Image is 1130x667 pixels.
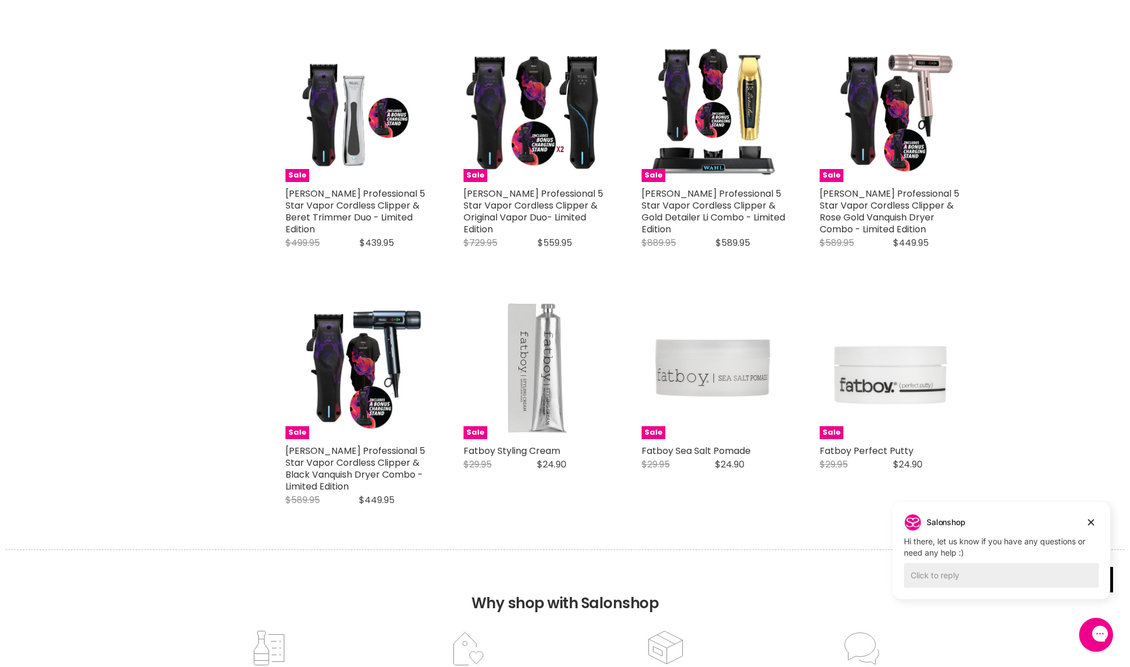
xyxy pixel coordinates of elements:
[359,493,395,506] span: $449.95
[820,38,964,182] a: Wahl Professional 5 Star Vapor Cordless Clipper & Rose Gold Vanquish Dryer Combo - Limited Editio...
[464,38,608,182] img: Wahl Professional 5 Star Vapor Cordless Clipper & Original Vapor Duo- Limited Edition
[893,458,923,471] span: $24.90
[464,38,608,182] a: Wahl Professional 5 Star Vapor Cordless Clipper & Original Vapor Duo- Limited Edition Sale
[642,458,670,471] span: $29.95
[642,295,786,439] a: Fatboy Sea Salt Pomade Sale
[285,187,425,236] a: [PERSON_NAME] Professional 5 Star Vapor Cordless Clipper & Beret Trimmer Duo - Limited Edition
[820,444,913,457] a: Fatboy Perfect Putty
[285,295,430,439] img: Wahl Professional 5 Star Vapor Cordless Clipper & Black Vanquish Dryer Combo - Limited Edition
[820,187,959,236] a: [PERSON_NAME] Professional 5 Star Vapor Cordless Clipper & Rose Gold Vanquish Dryer Combo - Limit...
[285,295,430,439] a: Wahl Professional 5 Star Vapor Cordless Clipper & Black Vanquish Dryer Combo - Limited Edition Sale
[464,458,492,471] span: $29.95
[538,236,572,249] span: $559.95
[285,493,320,506] span: $589.95
[285,38,430,182] a: Wahl Professional 5 Star Vapor Cordless Clipper & Beret Trimmer Duo - Limited Edition Sale
[537,458,566,471] span: $24.90
[642,444,751,457] a: Fatboy Sea Salt Pomade
[285,38,430,182] img: Wahl Professional 5 Star Vapor Cordless Clipper & Beret Trimmer Duo - Limited Edition
[820,38,964,182] img: Wahl Professional 5 Star Vapor Cordless Clipper & Rose Gold Vanquish Dryer Combo - Limited Edition
[642,236,676,249] span: $889.95
[464,295,608,439] img: Fatboy Styling Cream
[820,458,848,471] span: $29.95
[642,38,786,182] a: Wahl Professional 5 Star Vapor Cordless Clipper & Gold Detailer Li Combo - Limited Edition Sale
[464,236,497,249] span: $729.95
[464,187,603,236] a: [PERSON_NAME] Professional 5 Star Vapor Cordless Clipper & Original Vapor Duo- Limited Edition
[464,169,487,182] span: Sale
[884,500,1119,616] iframe: Gorgias live chat campaigns
[6,549,1124,629] h2: Why shop with Salonshop
[820,295,964,439] a: Fatboy Perfect Putty Sale
[285,236,320,249] span: $499.95
[820,236,854,249] span: $589.95
[464,426,487,439] span: Sale
[1073,614,1119,656] iframe: Gorgias live chat messenger
[642,295,786,439] img: Fatboy Sea Salt Pomade
[285,444,425,493] a: [PERSON_NAME] Professional 5 Star Vapor Cordless Clipper & Black Vanquish Dryer Combo - Limited E...
[464,295,608,439] a: Fatboy Styling Cream Sale
[820,426,843,439] span: Sale
[642,426,665,439] span: Sale
[642,169,665,182] span: Sale
[642,38,786,182] img: Wahl Professional 5 Star Vapor Cordless Clipper & Gold Detailer Li Combo - Limited Edition
[285,426,309,439] span: Sale
[642,187,785,236] a: [PERSON_NAME] Professional 5 Star Vapor Cordless Clipper & Gold Detailer Li Combo - Limited Edition
[820,169,843,182] span: Sale
[716,236,750,249] span: $589.95
[360,236,394,249] span: $439.95
[715,458,744,471] span: $24.90
[464,444,560,457] a: Fatboy Styling Cream
[893,236,929,249] span: $449.95
[820,295,964,439] img: Fatboy Perfect Putty
[285,169,309,182] span: Sale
